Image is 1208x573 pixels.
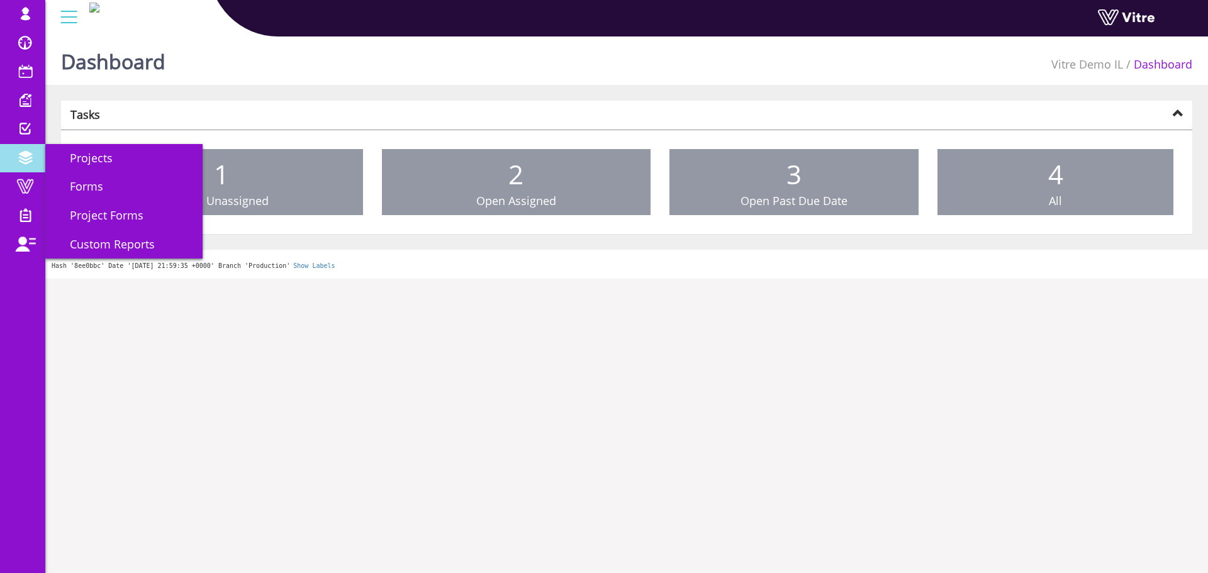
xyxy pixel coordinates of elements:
a: 3 Open Past Due Date [669,149,919,216]
span: 1 [214,156,229,192]
span: Project Forms [55,208,143,223]
span: Custom Reports [55,236,155,252]
span: Open Unassigned [174,193,269,208]
span: Open Past Due Date [741,193,847,208]
a: Projects [45,144,203,173]
span: 2 [508,156,523,192]
li: Dashboard [1123,57,1192,73]
span: Projects [55,150,113,165]
span: Hash '8ee0bbc' Date '[DATE] 21:59:35 +0000' Branch 'Production' [52,262,290,269]
a: Custom Reports [45,230,203,259]
span: All [1049,193,1062,208]
a: 4 All [937,149,1173,216]
strong: Tasks [70,107,100,122]
img: Logo-Web.png [89,3,99,13]
h1: Dashboard [61,31,165,85]
span: 3 [786,156,802,192]
a: 2 Open Assigned [382,149,651,216]
a: Vitre Demo IL [1051,57,1123,72]
a: Show Labels [293,262,335,269]
span: 4 [1048,156,1063,192]
span: Forms [55,179,103,194]
a: Forms [45,172,203,201]
a: 1 Open Unassigned [80,149,363,216]
a: Project Forms [45,201,203,230]
span: Open Assigned [476,193,556,208]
